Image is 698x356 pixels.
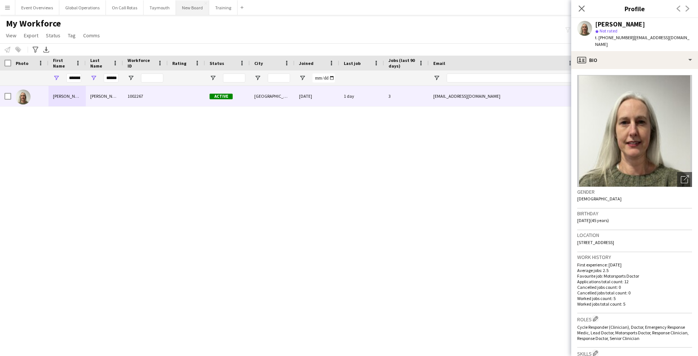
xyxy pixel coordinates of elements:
div: 3 [384,86,429,106]
span: First Name [53,57,72,69]
span: Comms [83,32,100,39]
button: New Board [176,0,209,15]
h3: Roles [577,315,692,323]
button: Open Filter Menu [90,75,97,81]
button: Taymouth [144,0,176,15]
button: Open Filter Menu [128,75,134,81]
button: Event Overviews [15,0,59,15]
span: Joined [299,60,314,66]
div: 1002267 [123,86,168,106]
h3: Birthday [577,210,692,217]
span: Cycle Responder (Clinician), Doctor, Emergency Response Medic, Lead Doctor, Motorsports Doctor, R... [577,324,689,341]
button: Open Filter Menu [299,75,306,81]
h3: Work history [577,254,692,260]
a: Status [43,31,63,40]
input: First Name Filter Input [66,74,81,82]
span: Workforce ID [128,57,154,69]
span: [DATE] (45 years) [577,218,609,223]
span: Jobs (last 90 days) [389,57,415,69]
h3: Gender [577,188,692,195]
input: Email Filter Input [447,74,573,82]
div: [GEOGRAPHIC_DATA] [250,86,295,106]
button: Open Filter Menu [53,75,60,81]
p: Worked jobs count: 5 [577,296,692,301]
span: Last Name [90,57,110,69]
input: Status Filter Input [223,74,245,82]
input: Workforce ID Filter Input [141,74,163,82]
p: Applications total count: 12 [577,279,692,284]
div: [EMAIL_ADDRESS][DOMAIN_NAME] [429,86,578,106]
span: Last job [344,60,361,66]
span: Active [210,94,233,99]
p: First experience: [DATE] [577,262,692,268]
input: City Filter Input [268,74,290,82]
a: View [3,31,19,40]
button: Training [209,0,238,15]
span: Not rated [600,28,617,34]
img: Caroline Heggie [16,90,31,104]
span: Rating [172,60,186,66]
button: Open Filter Menu [254,75,261,81]
button: On Call Rotas [106,0,144,15]
span: Tag [68,32,76,39]
a: Tag [65,31,79,40]
button: Global Operations [59,0,106,15]
app-action-btn: Export XLSX [42,45,51,54]
span: My Workforce [6,18,61,29]
p: Average jobs: 2.5 [577,268,692,273]
a: Comms [80,31,103,40]
button: Open Filter Menu [433,75,440,81]
span: [DEMOGRAPHIC_DATA] [577,196,622,202]
span: Email [433,60,445,66]
input: Joined Filter Input [312,74,335,82]
input: Last Name Filter Input [104,74,119,82]
p: Cancelled jobs total count: 0 [577,290,692,296]
div: 1 day [339,86,384,106]
span: | [EMAIL_ADDRESS][DOMAIN_NAME] [595,35,689,47]
p: Worked jobs total count: 5 [577,301,692,307]
div: [PERSON_NAME] [48,86,86,106]
span: Photo [16,60,28,66]
img: Crew avatar or photo [577,75,692,187]
button: Open Filter Menu [210,75,216,81]
h3: Profile [571,4,698,13]
p: Favourite job: Motorsports Doctor [577,273,692,279]
app-action-btn: Advanced filters [31,45,40,54]
a: Export [21,31,41,40]
div: Open photos pop-in [677,172,692,187]
div: [DATE] [295,86,339,106]
div: [PERSON_NAME] [86,86,123,106]
h3: Location [577,232,692,238]
div: [PERSON_NAME] [595,21,645,28]
span: [STREET_ADDRESS] [577,240,614,245]
div: Bio [571,51,698,69]
span: City [254,60,263,66]
p: Cancelled jobs count: 0 [577,284,692,290]
span: Status [46,32,60,39]
span: Status [210,60,224,66]
span: t. [PHONE_NUMBER] [595,35,634,40]
span: View [6,32,16,39]
span: Export [24,32,38,39]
